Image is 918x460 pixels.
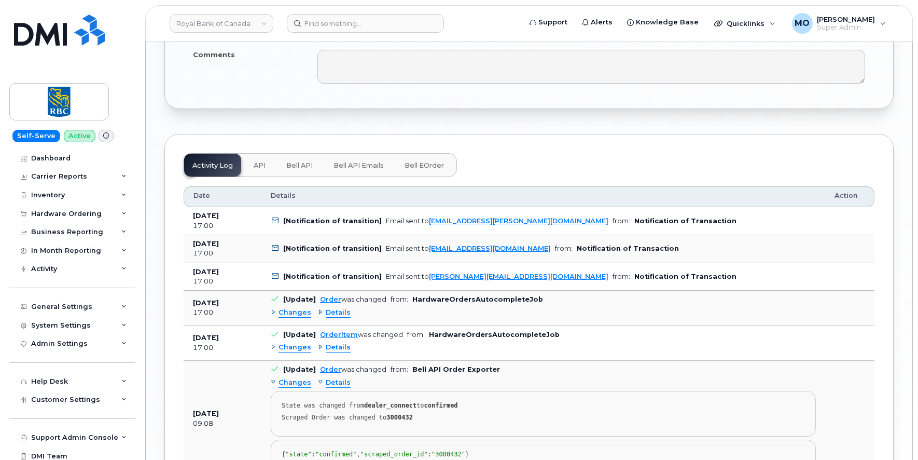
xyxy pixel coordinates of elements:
b: [DATE] [193,299,219,307]
span: Knowledge Base [636,17,699,28]
span: Quicklinks [727,19,764,28]
span: Details [326,308,351,318]
a: Royal Bank of Canada [170,14,273,33]
div: State was changed from to [282,402,805,410]
div: Email sent to [386,245,551,252]
b: [DATE] [193,410,219,417]
div: 17:00 [193,308,252,317]
a: Knowledge Base [620,12,706,33]
b: HardwareOrdersAutocompleteJob [412,295,543,303]
span: Bell API [286,161,313,170]
div: was changed [320,295,386,303]
b: [Notification of transition] [283,245,382,252]
span: from: [407,331,425,339]
b: Bell API Order Exporter [412,366,500,373]
span: Changes [279,343,311,353]
span: Date [193,191,210,200]
b: [Update] [283,366,316,373]
span: "scraped_order_id" [360,451,428,458]
span: Support [538,17,567,28]
span: from: [391,366,408,373]
a: [PERSON_NAME][EMAIL_ADDRESS][DOMAIN_NAME] [429,273,608,280]
a: OrderItem [320,331,358,339]
span: Changes [279,378,311,388]
a: Order [320,295,341,303]
div: Scraped Order was changed to [282,414,805,422]
span: Changes [279,308,311,318]
b: [Notification of transition] [283,273,382,280]
b: [Update] [283,331,316,339]
strong: dealer_connect [364,402,416,409]
div: 17:00 [193,277,252,286]
span: from: [391,295,408,303]
span: Details [271,191,296,200]
span: from: [613,273,630,280]
div: 09:08 [193,419,252,428]
span: Alerts [591,17,613,28]
div: { : , : } [282,451,805,458]
span: from: [613,217,630,225]
span: "3000432" [432,451,465,458]
b: HardwareOrdersAutocompleteJob [429,331,560,339]
span: Bell API Emails [333,161,384,170]
b: [Update] [283,295,316,303]
a: Alerts [575,12,620,33]
b: Notification of Transaction [577,245,679,252]
a: [EMAIL_ADDRESS][PERSON_NAME][DOMAIN_NAME] [429,217,608,225]
b: [DATE] [193,268,219,276]
span: Bell eOrder [405,161,444,170]
div: Muhammad Omer [785,13,893,34]
span: Details [326,343,351,353]
span: API [254,161,266,170]
a: [EMAIL_ADDRESS][DOMAIN_NAME] [429,245,551,252]
div: Email sent to [386,273,608,280]
b: [DATE] [193,240,219,248]
strong: 3000432 [386,414,413,421]
div: 17:00 [193,221,252,231]
div: 17:00 [193,343,252,353]
div: Email sent to [386,217,608,225]
span: Super Admin [817,23,875,32]
a: Support [522,12,575,33]
div: Quicklinks [707,13,783,34]
b: Notification of Transaction [634,273,736,280]
b: [Notification of transition] [283,217,382,225]
b: [DATE] [193,212,219,220]
b: [DATE] [193,334,219,342]
span: "state" [285,451,312,458]
span: MO [795,17,810,30]
span: from: [555,245,573,252]
div: was changed [320,331,403,339]
span: Details [326,378,351,388]
span: "confirmed" [315,451,356,458]
b: Notification of Transaction [634,217,736,225]
span: [PERSON_NAME] [817,15,875,23]
a: Order [320,366,341,373]
div: was changed [320,366,386,373]
label: Comments [193,50,235,60]
th: Action [825,186,874,207]
strong: confirmed [424,402,458,409]
input: Find something... [287,14,444,33]
div: 17:00 [193,249,252,258]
